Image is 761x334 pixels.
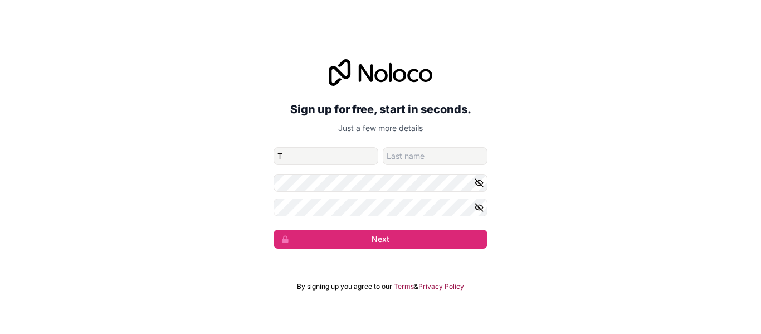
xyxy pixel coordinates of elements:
[274,230,487,249] button: Next
[274,174,487,192] input: Password
[274,123,487,134] p: Just a few more details
[274,99,487,119] h2: Sign up for free, start in seconds.
[297,282,392,291] span: By signing up you agree to our
[394,282,414,291] a: Terms
[418,282,464,291] a: Privacy Policy
[414,282,418,291] span: &
[383,147,487,165] input: family-name
[274,199,487,216] input: Confirm password
[274,147,378,165] input: given-name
